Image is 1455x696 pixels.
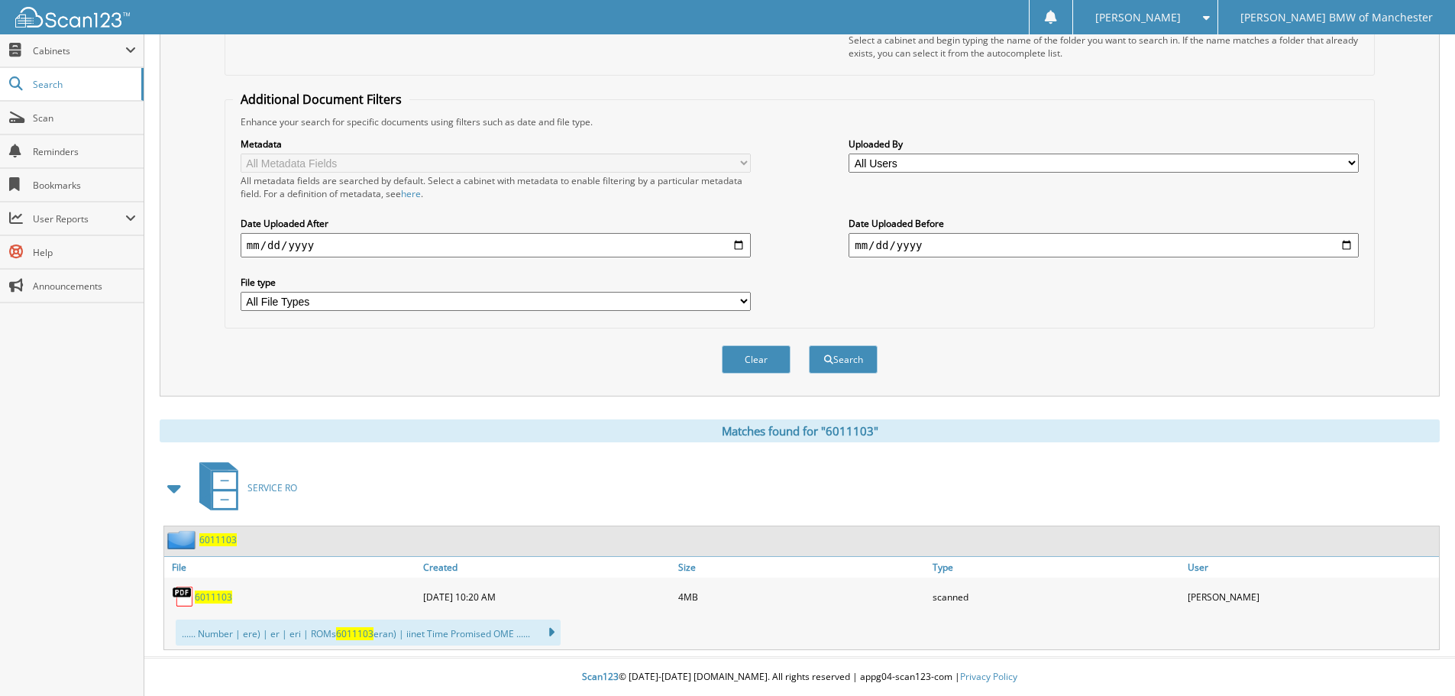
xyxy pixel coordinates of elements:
span: Help [33,246,136,259]
div: Select a cabinet and begin typing the name of the folder you want to search in. If the name match... [849,34,1359,60]
a: User [1184,557,1439,578]
img: scan123-logo-white.svg [15,7,130,28]
a: 6011103 [199,533,237,546]
a: SERVICE RO [190,458,297,518]
span: Search [33,78,134,91]
div: Enhance your search for specific documents using filters such as date and file type. [233,115,1366,128]
img: PDF.png [172,585,195,608]
iframe: Chat Widget [1379,623,1455,696]
label: Metadata [241,138,751,151]
span: SERVICE RO [247,481,297,494]
label: Date Uploaded After [241,217,751,230]
label: Date Uploaded Before [849,217,1359,230]
span: 6011103 [336,627,373,640]
label: Uploaded By [849,138,1359,151]
span: [PERSON_NAME] BMW of Manchester [1240,13,1433,22]
input: end [849,233,1359,257]
a: Created [419,557,674,578]
img: folder2.png [167,530,199,549]
div: scanned [929,581,1184,612]
div: ...... Number | ere) | er | eri | ROMs eran) | iinet Time Promised OME ...... [176,620,561,646]
span: Bookmarks [33,179,136,192]
span: Scan123 [582,670,619,683]
label: File type [241,276,751,289]
a: Size [674,557,930,578]
button: Clear [722,345,791,374]
div: 4MB [674,581,930,612]
span: [PERSON_NAME] [1095,13,1181,22]
button: Search [809,345,878,374]
div: [DATE] 10:20 AM [419,581,674,612]
div: © [DATE]-[DATE] [DOMAIN_NAME]. All rights reserved | appg04-scan123-com | [144,659,1455,696]
span: Scan [33,112,136,125]
span: User Reports [33,212,125,225]
span: Announcements [33,280,136,293]
a: Type [929,557,1184,578]
a: 6011103 [195,591,232,604]
span: Cabinets [33,44,125,57]
a: here [401,187,421,200]
a: File [164,557,419,578]
span: Reminders [33,145,136,158]
input: start [241,233,751,257]
div: Matches found for "6011103" [160,419,1440,442]
div: [PERSON_NAME] [1184,581,1439,612]
div: All metadata fields are searched by default. Select a cabinet with metadata to enable filtering b... [241,174,751,200]
legend: Additional Document Filters [233,91,409,108]
a: Privacy Policy [960,670,1017,683]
